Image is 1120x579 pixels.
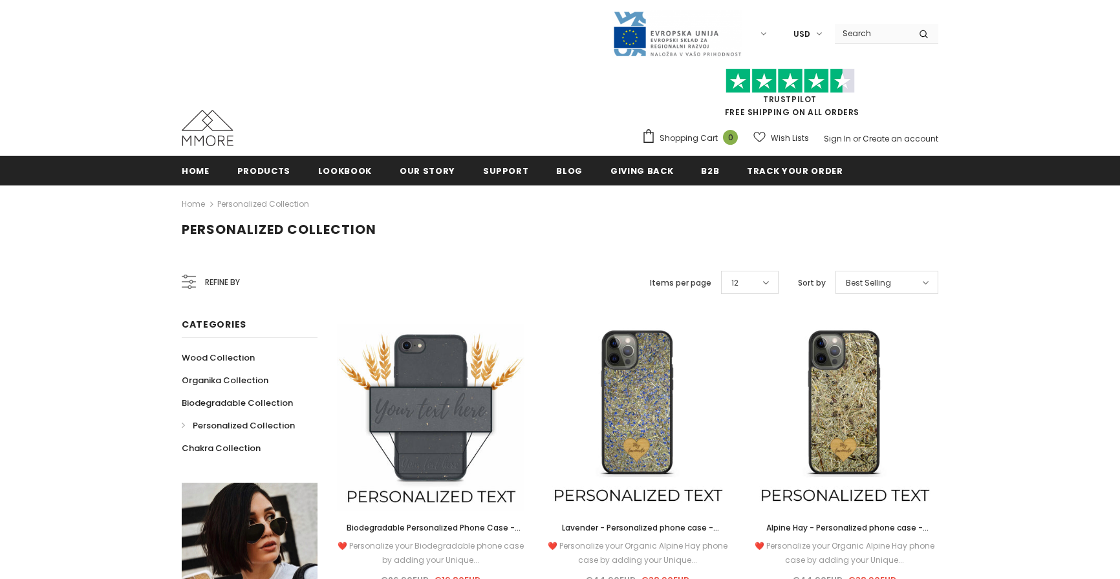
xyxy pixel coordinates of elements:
[723,130,738,145] span: 0
[556,165,583,177] span: Blog
[182,156,210,185] a: Home
[641,129,744,148] a: Shopping Cart 0
[701,165,719,177] span: B2B
[641,74,938,118] span: FREE SHIPPING ON ALL ORDERS
[753,127,809,149] a: Wish Lists
[182,437,261,459] a: Chakra Collection
[400,165,455,177] span: Our Story
[182,392,293,414] a: Biodegradable Collection
[193,419,295,432] span: Personalized Collection
[610,156,673,185] a: Giving back
[182,110,233,146] img: MMORE Cases
[660,132,718,145] span: Shopping Cart
[182,220,376,238] span: Personalized Collection
[853,133,861,144] span: or
[751,539,938,567] div: ❤️ Personalize your Organic Alpine Hay phone case by adding your Unique...
[400,156,455,185] a: Our Story
[835,24,909,43] input: Search Site
[763,94,817,105] a: Trustpilot
[182,346,255,369] a: Wood Collection
[612,28,742,39] a: Javni Razpis
[747,156,843,185] a: Track your order
[731,277,738,289] span: 12
[182,196,205,212] a: Home
[544,539,731,567] div: ❤️ Personalize your Organic Alpine Hay phone case by adding your Unique...
[610,165,673,177] span: Giving back
[217,198,309,209] a: Personalized Collection
[318,156,372,185] a: Lookbook
[562,522,719,547] span: Lavender - Personalized phone case - Personalized gift
[182,442,261,454] span: Chakra Collection
[182,352,255,364] span: Wood Collection
[318,165,372,177] span: Lookbook
[337,539,524,567] div: ❤️ Personalize your Biodegradable phone case by adding your Unique...
[182,414,295,437] a: Personalized Collection
[824,133,851,144] a: Sign In
[863,133,938,144] a: Create an account
[182,397,293,409] span: Biodegradable Collection
[793,28,810,41] span: USD
[846,277,891,289] span: Best Selling
[701,156,719,185] a: B2B
[237,156,290,185] a: Products
[766,522,929,547] span: Alpine Hay - Personalized phone case - Personalized gift
[237,165,290,177] span: Products
[612,10,742,58] img: Javni Razpis
[650,277,711,289] label: Items per page
[337,521,524,535] a: Biodegradable Personalized Phone Case - Black
[182,369,268,392] a: Organika Collection
[751,521,938,535] a: Alpine Hay - Personalized phone case - Personalized gift
[798,277,826,289] label: Sort by
[182,374,268,386] span: Organika Collection
[556,156,583,185] a: Blog
[483,165,529,177] span: support
[347,522,521,547] span: Biodegradable Personalized Phone Case - Black
[205,275,240,289] span: Refine by
[483,156,529,185] a: support
[182,318,246,331] span: Categories
[747,165,843,177] span: Track your order
[544,521,731,535] a: Lavender - Personalized phone case - Personalized gift
[182,165,210,177] span: Home
[726,68,855,94] img: Trust Pilot Stars
[771,132,809,145] span: Wish Lists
